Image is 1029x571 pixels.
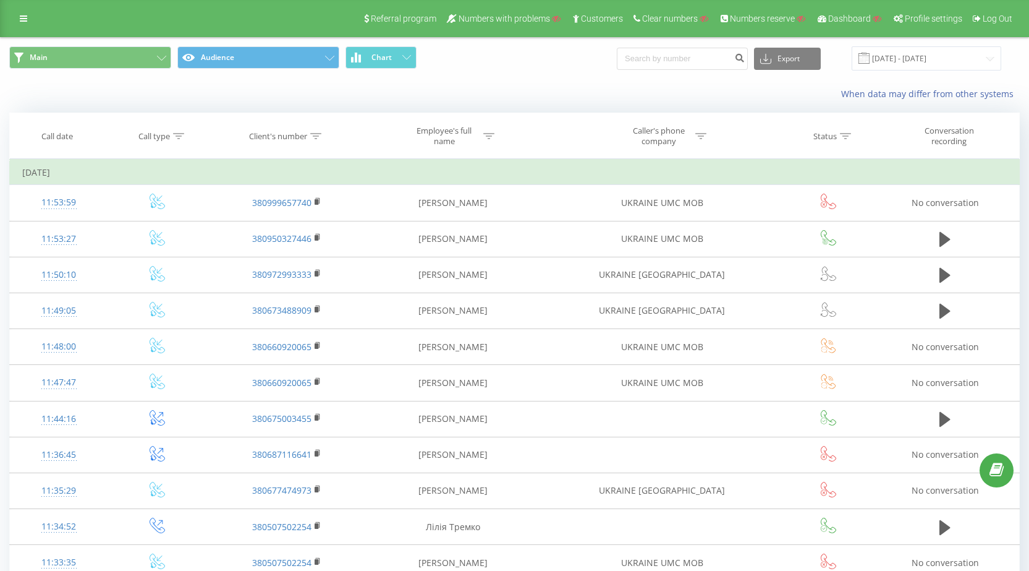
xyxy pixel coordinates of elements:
[252,197,311,208] a: 380999657740
[912,484,979,496] span: No conversation
[371,53,392,62] span: Chart
[909,126,989,147] div: Conversation recording
[912,557,979,569] span: No conversation
[22,479,96,503] div: 11:35:29
[754,48,821,70] button: Export
[22,227,96,251] div: 11:53:27
[252,233,311,244] a: 380950327446
[10,160,1020,185] td: [DATE]
[252,557,311,569] a: 380507502254
[252,304,311,316] a: 380673488909
[22,191,96,215] div: 11:53:59
[366,329,539,365] td: [PERSON_NAME]
[252,341,311,353] a: 380660920065
[539,365,785,401] td: UKRAINE UMC MOB
[22,515,96,539] div: 11:34:52
[539,293,785,328] td: UKRAINE [GEOGRAPHIC_DATA]
[539,329,785,365] td: UKRAINE UMC MOB
[252,484,311,496] a: 380677474973
[9,46,171,69] button: Main
[459,14,550,24] span: Numbers with problems
[539,185,785,221] td: UKRAINE UMC MOB
[539,257,785,293] td: UKRAINE [GEOGRAPHIC_DATA]
[366,185,539,221] td: [PERSON_NAME]
[41,131,73,142] div: Call date
[366,401,539,437] td: [PERSON_NAME]
[539,473,785,509] td: UKRAINE [GEOGRAPHIC_DATA]
[22,335,96,359] div: 11:48:00
[983,14,1012,24] span: Log Out
[345,46,417,69] button: Chart
[252,413,311,424] a: 380675003455
[22,443,96,467] div: 11:36:45
[366,509,539,545] td: Лілія Тремко
[366,473,539,509] td: [PERSON_NAME]
[912,341,979,353] span: No conversation
[138,131,170,142] div: Call type
[912,197,979,208] span: No conversation
[539,221,785,257] td: UKRAINE UMC MOB
[730,14,795,24] span: Numbers reserve
[642,14,698,24] span: Clear numbers
[828,14,871,24] span: Dashboard
[581,14,623,24] span: Customers
[366,293,539,328] td: [PERSON_NAME]
[249,131,307,142] div: Client's number
[252,268,311,280] a: 380972993333
[366,437,539,473] td: [PERSON_NAME]
[366,221,539,257] td: [PERSON_NAME]
[813,131,837,142] div: Status
[22,371,96,395] div: 11:47:47
[22,407,96,431] div: 11:44:16
[371,14,436,24] span: Referral program
[366,365,539,401] td: [PERSON_NAME]
[905,14,962,24] span: Profile settings
[366,257,539,293] td: [PERSON_NAME]
[841,88,1020,100] a: When data may differ from other systems
[626,126,692,147] div: Caller's phone company
[252,521,311,533] a: 380507502254
[177,46,339,69] button: Audience
[408,126,480,147] div: Employee's full name
[252,449,311,460] a: 380687116641
[30,53,48,62] span: Main
[22,299,96,323] div: 11:49:05
[912,377,979,389] span: No conversation
[617,48,748,70] input: Search by number
[252,377,311,389] a: 380660920065
[22,263,96,287] div: 11:50:10
[912,449,979,460] span: No conversation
